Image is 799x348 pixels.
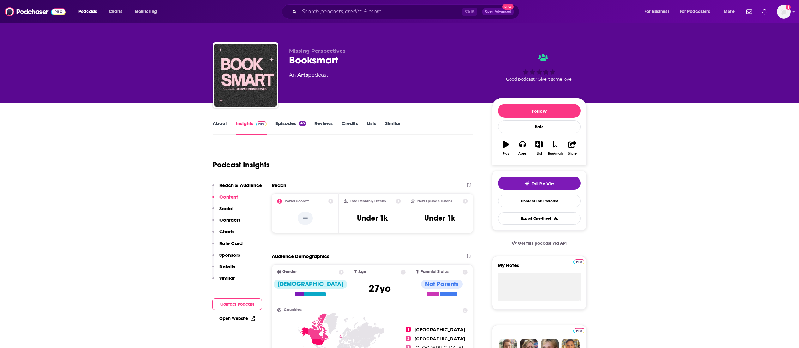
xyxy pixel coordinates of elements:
button: Export One-Sheet [498,212,581,225]
p: Social [219,206,233,212]
button: Open AdvancedNew [482,8,514,15]
a: Pro website [573,327,584,333]
a: Credits [342,120,358,135]
span: Age [358,270,366,274]
button: Reach & Audience [212,182,262,194]
a: Show notifications dropdown [744,6,754,17]
h3: Under 1k [424,213,455,223]
span: [GEOGRAPHIC_DATA] [415,327,465,333]
img: Podchaser Pro [256,121,267,126]
label: My Notes [498,262,581,273]
p: -- [298,212,313,225]
button: Content [212,194,238,206]
div: Share [568,152,577,156]
a: Lists [367,120,376,135]
button: Bookmark [548,137,564,159]
a: Show notifications dropdown [760,6,769,17]
div: Bookmark [548,152,563,156]
span: For Podcasters [680,7,710,16]
a: Pro website [573,258,584,264]
span: Gender [282,270,297,274]
div: Search podcasts, credits, & more... [288,4,525,19]
p: Charts [219,229,234,235]
div: Play [503,152,509,156]
div: 46 [299,121,305,126]
span: 1 [406,327,411,332]
h2: Reach [272,182,286,188]
h3: Under 1k [357,213,388,223]
a: About [213,120,227,135]
img: User Profile [777,5,791,19]
button: Follow [498,104,581,118]
button: Show profile menu [777,5,791,19]
p: Contacts [219,217,240,223]
button: Contact Podcast [212,298,262,310]
a: Open Website [219,316,255,321]
img: Podchaser - Follow, Share and Rate Podcasts [5,6,66,18]
button: List [531,137,547,159]
a: Similar [385,120,401,135]
button: open menu [74,7,105,17]
p: Content [219,194,238,200]
a: Contact This Podcast [498,195,581,207]
span: Missing Perspectives [289,48,346,54]
button: Charts [212,229,234,240]
span: Get this podcast via API [518,241,567,246]
a: Get this podcast via API [506,236,572,251]
a: Charts [105,7,126,17]
button: Similar [212,275,235,287]
div: An podcast [289,71,328,79]
div: Rate [498,120,581,133]
svg: Add a profile image [786,5,791,10]
button: Contacts [212,217,240,229]
h2: Audience Demographics [272,253,329,259]
button: open menu [640,7,677,17]
div: List [537,152,542,156]
span: Podcasts [78,7,97,16]
input: Search podcasts, credits, & more... [299,7,462,17]
button: tell me why sparkleTell Me Why [498,177,581,190]
p: Rate Card [219,240,243,246]
span: [GEOGRAPHIC_DATA] [415,336,465,342]
p: Sponsors [219,252,240,258]
span: Monitoring [135,7,157,16]
div: Apps [518,152,527,156]
span: More [724,7,735,16]
span: Open Advanced [485,10,511,13]
button: Share [564,137,580,159]
button: Play [498,137,514,159]
span: 2 [406,336,411,341]
span: Logged in as AnnaO [777,5,791,19]
a: Episodes46 [275,120,305,135]
span: Tell Me Why [532,181,554,186]
img: Booksmart [214,44,277,107]
button: Social [212,206,233,217]
span: Good podcast? Give it some love! [506,77,572,81]
a: Arts [297,72,308,78]
button: Details [212,264,235,275]
span: Ctrl K [462,8,477,16]
a: Reviews [314,120,333,135]
span: Parental Status [421,270,449,274]
h2: New Episode Listens [417,199,452,203]
div: Good podcast? Give it some love! [492,48,587,87]
p: Similar [219,275,235,281]
button: open menu [130,7,165,17]
span: Charts [109,7,122,16]
button: Rate Card [212,240,243,252]
h1: Podcast Insights [213,160,270,170]
h2: Power Score™ [285,199,309,203]
button: open menu [676,7,719,17]
div: Not Parents [421,280,463,289]
img: Podchaser Pro [573,328,584,333]
button: Sponsors [212,252,240,264]
button: open menu [719,7,742,17]
span: For Business [645,7,669,16]
div: [DEMOGRAPHIC_DATA] [274,280,347,289]
p: Reach & Audience [219,182,262,188]
span: 27 yo [369,282,391,295]
button: Apps [514,137,531,159]
span: New [502,4,514,10]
